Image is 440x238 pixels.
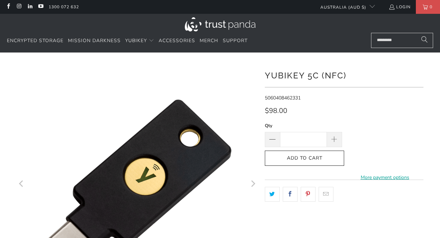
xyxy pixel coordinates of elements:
[265,68,423,82] h1: YubiKey 5C (NFC)
[301,187,316,201] a: Share this on Pinterest
[125,33,154,49] summary: YubiKey
[272,155,337,161] span: Add to Cart
[68,33,121,49] a: Mission Darkness
[389,3,411,11] a: Login
[7,33,63,49] a: Encrypted Storage
[346,174,423,181] a: More payment options
[200,33,218,49] a: Merch
[49,3,79,11] a: 1300 072 632
[159,37,195,44] span: Accessories
[319,187,333,201] a: Email this to a friend
[185,17,256,31] img: Trust Panda Australia
[7,33,248,49] nav: Translation missing: en.navigation.header.main_nav
[5,4,11,10] a: Trust Panda Australia on Facebook
[159,33,195,49] a: Accessories
[265,122,342,130] label: Qty
[223,37,248,44] span: Support
[416,33,433,48] button: Search
[125,37,147,44] span: YubiKey
[68,37,121,44] span: Mission Darkness
[265,151,344,166] button: Add to Cart
[200,37,218,44] span: Merch
[265,106,287,115] span: $98.00
[265,95,301,101] span: 5060408462331
[16,4,22,10] a: Trust Panda Australia on Instagram
[283,187,298,201] a: Share this on Facebook
[38,4,43,10] a: Trust Panda Australia on YouTube
[371,33,433,48] input: Search...
[7,37,63,44] span: Encrypted Storage
[223,33,248,49] a: Support
[265,187,280,201] a: Share this on Twitter
[27,4,33,10] a: Trust Panda Australia on LinkedIn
